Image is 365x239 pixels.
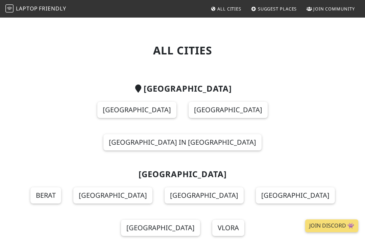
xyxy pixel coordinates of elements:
img: LaptopFriendly [5,4,14,13]
a: Join Discord 👾 [305,219,358,232]
span: All Cities [217,6,241,12]
h1: All Cities [24,44,341,57]
a: Suggest Places [248,3,300,15]
a: [GEOGRAPHIC_DATA] in [GEOGRAPHIC_DATA] [103,134,262,150]
a: [GEOGRAPHIC_DATA] [97,102,176,118]
h2: [GEOGRAPHIC_DATA] [24,84,341,94]
a: [GEOGRAPHIC_DATA] [256,187,335,204]
a: Vlora [212,220,244,236]
a: [GEOGRAPHIC_DATA] [165,187,244,204]
a: LaptopFriendly LaptopFriendly [5,3,66,15]
span: Friendly [39,5,66,12]
h2: [GEOGRAPHIC_DATA] [24,169,341,179]
a: All Cities [208,3,244,15]
span: Suggest Places [258,6,297,12]
span: Join Community [313,6,355,12]
span: Laptop [16,5,38,12]
a: Join Community [304,3,358,15]
a: [GEOGRAPHIC_DATA] [189,102,268,118]
a: Berat [30,187,61,204]
a: [GEOGRAPHIC_DATA] [121,220,200,236]
a: [GEOGRAPHIC_DATA] [73,187,152,204]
